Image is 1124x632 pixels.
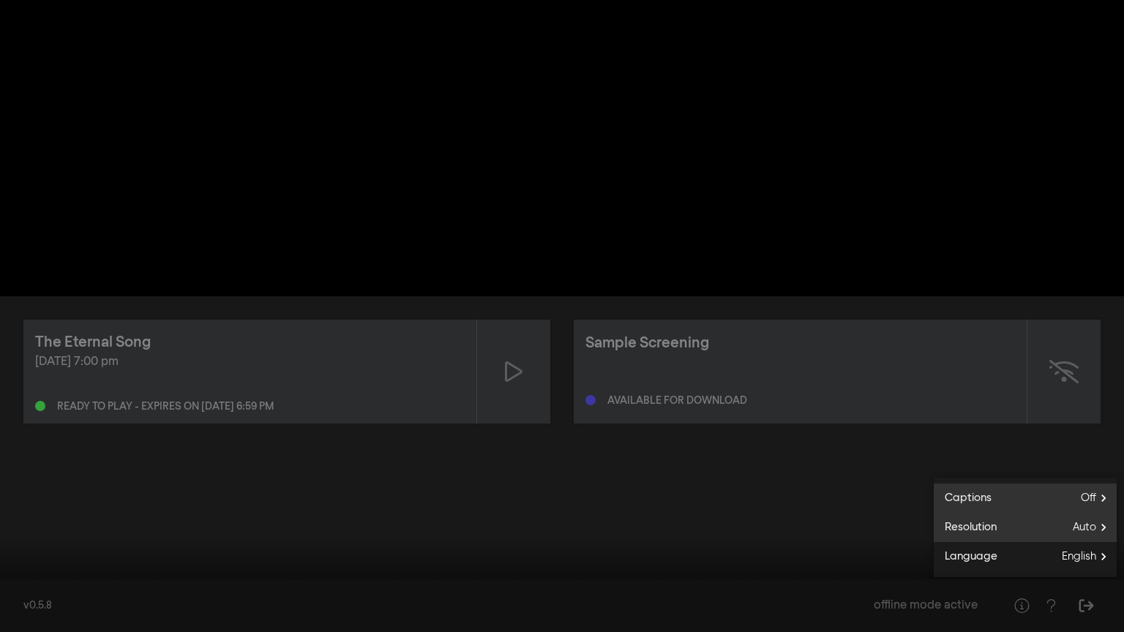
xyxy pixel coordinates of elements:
[1073,516,1117,538] span: Auto
[1062,546,1117,568] span: English
[934,513,1117,542] button: Resolution
[934,549,997,565] span: Language
[1007,591,1036,620] button: Help
[934,484,1117,513] button: Captions
[934,542,1117,571] button: Language
[23,598,874,614] div: v0.5.8
[934,490,992,507] span: Captions
[874,597,978,614] div: offline mode active
[1036,591,1065,620] button: Help
[1081,487,1117,509] span: Off
[934,519,997,536] span: Resolution
[1071,591,1101,620] button: Sign Out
